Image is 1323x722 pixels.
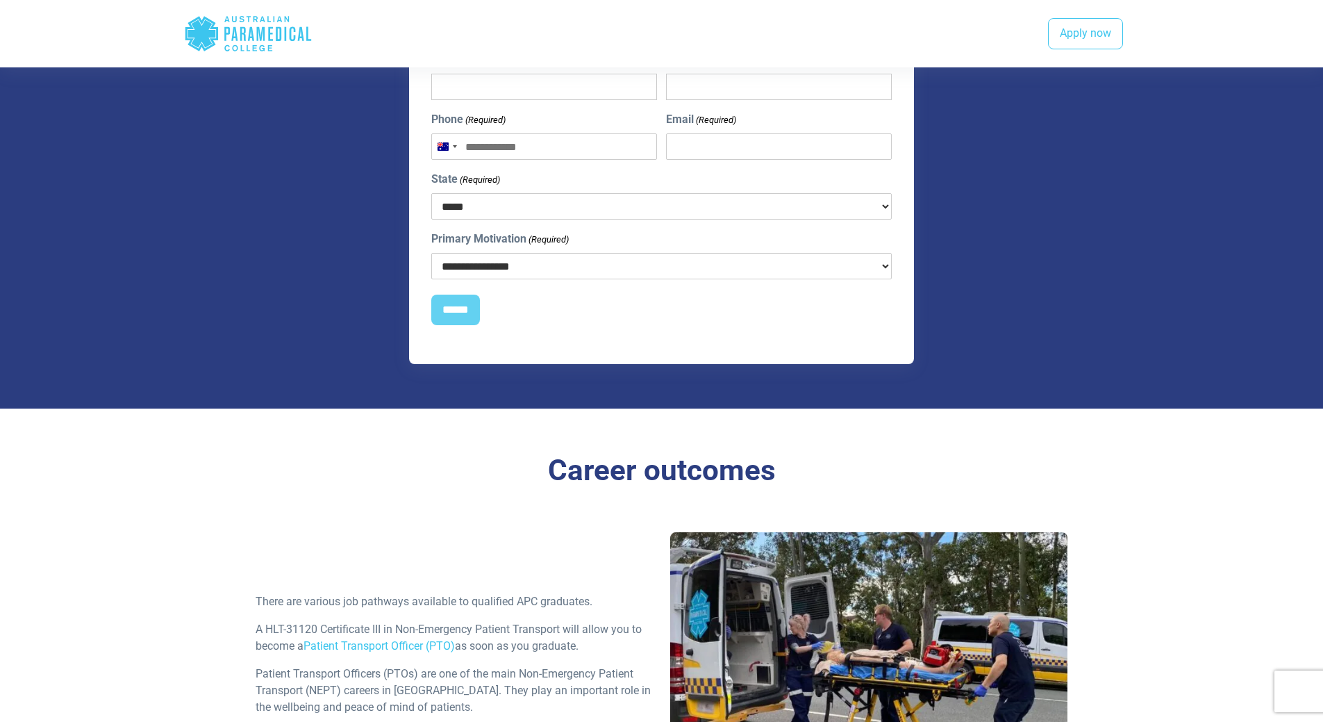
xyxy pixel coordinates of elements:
span: (Required) [527,233,569,247]
a: Apply now [1048,18,1123,50]
h3: Career outcomes [256,453,1068,489]
p: There are various job pathways available to qualified APC graduates. [256,593,654,610]
div: Australian Paramedical College [184,11,313,56]
label: State [431,171,500,188]
label: Primary Motivation [431,231,569,247]
button: Selected country [432,134,461,159]
label: Phone [431,111,506,128]
label: Email [666,111,736,128]
span: (Required) [464,113,506,127]
span: (Required) [695,113,737,127]
a: Patient Transport Officer (PTO) [303,639,455,653]
p: Patient Transport Officers (PTOs) are one of the main Non-Emergency Patient Transport (NEPT) care... [256,666,654,716]
span: (Required) [458,173,500,187]
p: A HLT-31120 Certificate III in Non-Emergency Patient Transport will allow you to become a as soon... [256,621,654,655]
